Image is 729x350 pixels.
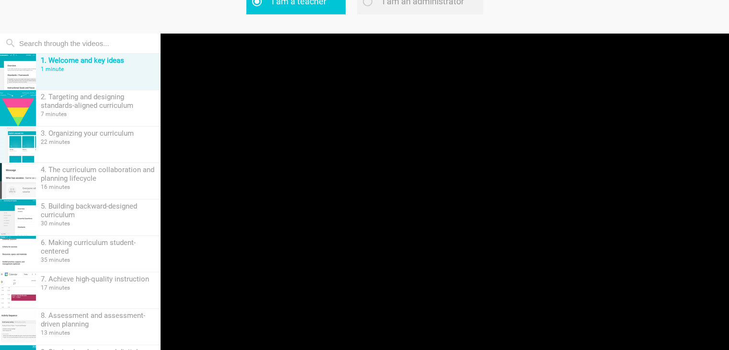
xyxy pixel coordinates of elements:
[41,139,156,145] div: 22 minutes
[41,202,156,219] div: 5. Building backward-designed curriculum
[41,238,156,256] div: 6. Making curriculum student-centered
[41,275,156,283] div: 7. Achieve high-quality instruction
[41,66,156,72] div: 1 minute
[41,111,156,117] div: 7 minutes
[41,257,156,263] div: 35 minutes
[41,56,156,65] div: 1. Welcome and key ideas
[41,129,156,138] div: 3. Organizing your curriculum
[41,311,156,328] div: 8. Assessment and assessment-driven planning
[41,284,156,291] div: 17 minutes
[41,329,156,336] div: 13 minutes
[41,93,156,110] div: 2. Targeting and designing standards-aligned curriculum
[41,184,156,190] div: 16 minutes
[41,220,156,227] div: 30 minutes
[41,165,156,183] div: 4. The curriculum collaboration and planning lifecycle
